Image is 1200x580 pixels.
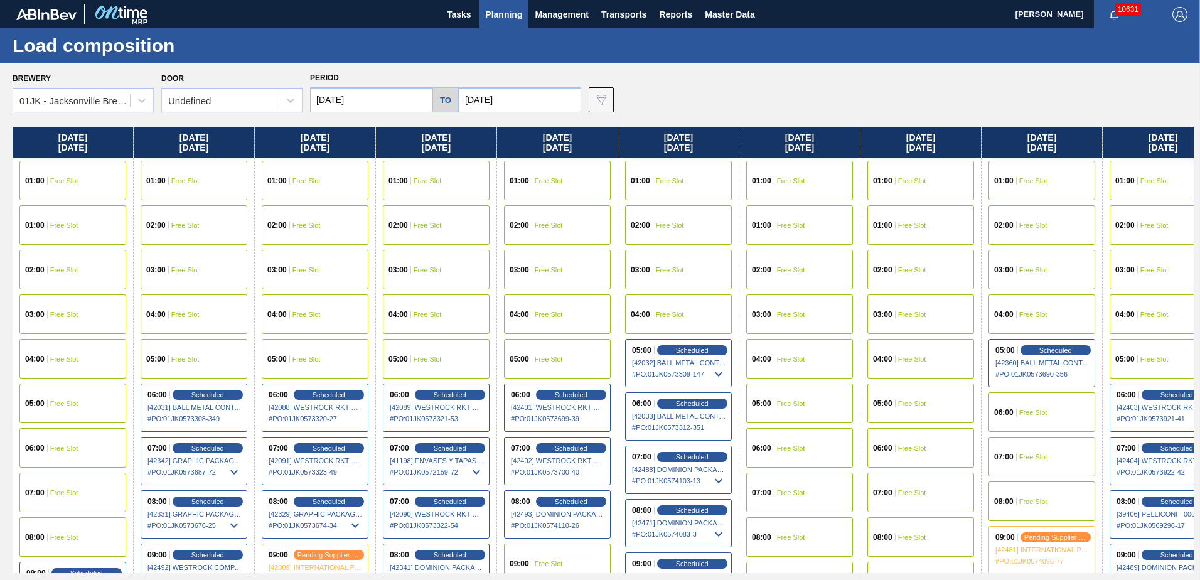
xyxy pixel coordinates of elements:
div: [DATE] [DATE] [618,127,739,158]
span: Free Slot [535,177,563,185]
span: Scheduled [191,498,224,505]
span: Scheduled [555,391,587,399]
span: [42492] WESTROCK COMPANY - FOLDING CAR - 0008219776 [147,564,242,571]
span: Reports [659,7,692,22]
span: 01:00 [631,177,650,185]
span: 04:00 [146,311,166,318]
span: 05:00 [873,400,892,407]
span: Free Slot [656,266,684,274]
span: [42331] GRAPHIC PACKAGING INTERNATIONA - 0008221069 [147,510,242,518]
span: Free Slot [535,311,563,318]
span: 08:00 [511,498,530,505]
span: 07:00 [511,444,530,452]
span: Free Slot [777,177,805,185]
span: Free Slot [898,534,926,541]
span: Free Slot [50,266,78,274]
span: [42488] DOMINION PACKAGING, INC. - 0008325026 [632,466,726,473]
span: 08:00 [390,551,409,559]
span: 07:00 [390,498,409,505]
div: [DATE] [DATE] [376,127,496,158]
span: [42341] DOMINION PACKAGING, INC. - 0008325026 [390,564,484,571]
span: 01:00 [146,177,166,185]
span: Scheduled [1160,551,1193,559]
span: 04:00 [1115,311,1135,318]
span: 01:00 [873,222,892,229]
span: 06:00 [873,444,892,452]
span: 03:00 [388,266,408,274]
span: 03:00 [752,311,771,318]
span: Free Slot [414,355,442,363]
span: 06:00 [1117,391,1136,399]
span: Transports [601,7,646,22]
span: [41198] ENVASES Y TAPAS MODELO S A DE - 0008257397 [390,457,484,465]
span: Free Slot [1019,498,1047,505]
span: 02:00 [873,266,892,274]
span: Free Slot [50,222,78,229]
span: 07:00 [752,489,771,497]
span: 08:00 [147,498,167,505]
span: [42402] WESTROCK RKT COMPANY CORRUGATE - 0008365594 [511,457,605,465]
span: Scheduled [434,551,466,559]
span: # PO : 01JK0572159-72 [390,465,484,480]
span: Free Slot [656,311,684,318]
span: Free Slot [1140,355,1169,363]
span: pending supplier review [297,551,360,559]
span: # PO : 01JK0574098-77 [995,554,1090,569]
div: [DATE] [DATE] [13,127,133,158]
span: 03:00 [873,311,892,318]
span: [42360] BALL METAL CONTAINER GROUP - 0008221649 [995,359,1090,367]
span: Scheduled [434,444,466,452]
span: [42031] BALL METAL CONTAINER GROUP - 0008221649 [147,404,242,411]
span: Free Slot [171,311,200,318]
span: 03:00 [267,266,287,274]
img: icon-filter-gray [594,92,609,107]
span: 01:00 [873,177,892,185]
span: # PO : 01JK0573321-53 [390,411,484,426]
span: Scheduled [1039,346,1072,354]
span: Free Slot [777,444,805,452]
span: # PO : 01JK0573690-356 [995,367,1090,382]
input: mm/dd/yyyy [310,87,432,112]
span: 05:00 [146,355,166,363]
span: # PO : 01JK0574110-26 [511,518,605,533]
label: Brewery [13,74,51,83]
span: Tasks [445,7,473,22]
span: 02:00 [25,266,45,274]
h5: to [440,95,451,105]
span: # PO : 01JK0573699-39 [511,411,605,426]
div: [DATE] [DATE] [860,127,981,158]
span: [42481] INTERNATIONAL PAPER COMPANY - 0008369268 [995,546,1090,554]
span: [42473] GRAPHIC PACKAGING INTERNATIONA - 0008221069 [632,572,726,580]
span: [42089] WESTROCK RKT COMPANY CORRUGATE - 0008365594 [390,404,484,411]
span: 05:00 [632,346,651,354]
span: Free Slot [898,222,926,229]
span: Free Slot [535,222,563,229]
span: 08:00 [25,534,45,541]
span: 05:00 [510,355,529,363]
span: [42401] WESTROCK RKT COMPANY CORRUGATE - 0008365594 [511,404,605,411]
span: 06:00 [752,444,771,452]
span: 06:00 [390,391,409,399]
span: 07:00 [1117,444,1136,452]
span: Scheduled [313,444,345,452]
span: 06:00 [147,391,167,399]
span: 01:00 [1115,177,1135,185]
span: Free Slot [414,177,442,185]
span: Free Slot [292,355,321,363]
span: Free Slot [535,560,563,567]
span: # PO : 01JK0573323-49 [269,465,363,480]
span: 07:00 [994,453,1014,461]
label: Door [161,74,184,83]
span: 09:00 [995,534,1015,541]
img: Logout [1172,7,1187,22]
span: [42471] DOMINION PACKAGING, INC. - 0008325026 [632,519,726,527]
span: [42493] DOMINION PACKAGING, INC. - 0008325026 [511,510,605,518]
span: 09:00 [510,560,529,567]
span: Free Slot [171,177,200,185]
h1: Load composition [13,38,235,53]
span: Free Slot [777,489,805,497]
span: Free Slot [171,355,200,363]
span: Free Slot [1019,453,1047,461]
span: 03:00 [1115,266,1135,274]
span: Scheduled [676,453,709,461]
